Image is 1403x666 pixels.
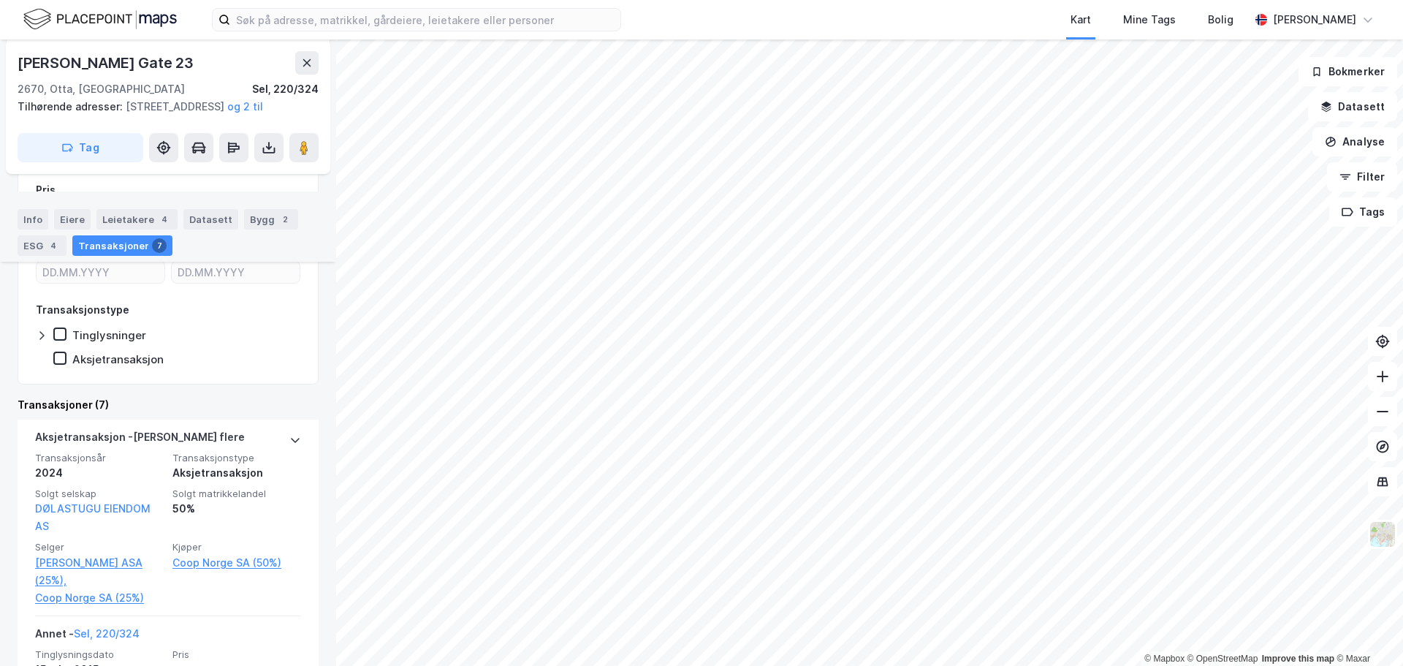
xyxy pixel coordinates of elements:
[172,488,301,500] span: Solgt matrikkelandel
[36,301,129,319] div: Transaksjonstype
[1262,654,1334,664] a: Improve this map
[1330,596,1403,666] iframe: Chat Widget
[18,51,197,75] div: [PERSON_NAME] Gate 23
[244,209,298,230] div: Bygg
[1123,11,1176,29] div: Mine Tags
[1329,197,1397,227] button: Tags
[172,648,301,661] span: Pris
[1312,127,1397,156] button: Analyse
[35,452,164,464] span: Transaksjonsår
[35,589,164,607] a: Coop Norge SA (25%)
[74,627,140,640] a: Sel, 220/324
[252,80,319,98] div: Sel, 220/324
[157,212,172,227] div: 4
[23,7,177,32] img: logo.f888ab2527a4732fd821a326f86c7f29.svg
[18,98,307,116] div: [STREET_ADDRESS]
[1299,57,1397,86] button: Bokmerker
[35,554,164,589] a: [PERSON_NAME] ASA (25%),
[35,488,164,500] span: Solgt selskap
[230,9,620,31] input: Søk på adresse, matrikkel, gårdeiere, leietakere eller personer
[172,554,301,572] a: Coop Norge SA (50%)
[72,352,164,366] div: Aksjetransaksjon
[172,452,301,464] span: Transaksjonstype
[35,428,245,452] div: Aksjetransaksjon - [PERSON_NAME] flere
[172,464,301,482] div: Aksjetransaksjon
[1327,162,1397,192] button: Filter
[1187,654,1258,664] a: OpenStreetMap
[18,100,126,113] span: Tilhørende adresser:
[54,209,91,230] div: Eiere
[278,212,292,227] div: 2
[152,238,167,253] div: 7
[18,209,48,230] div: Info
[72,328,146,342] div: Tinglysninger
[46,238,61,253] div: 4
[35,625,140,648] div: Annet -
[35,464,164,482] div: 2024
[1071,11,1091,29] div: Kart
[18,235,66,256] div: ESG
[37,261,164,283] input: DD.MM.YYYY
[18,80,185,98] div: 2670, Otta, [GEOGRAPHIC_DATA]
[72,235,172,256] div: Transaksjoner
[172,261,300,283] input: DD.MM.YYYY
[18,133,143,162] button: Tag
[96,209,178,230] div: Leietakere
[18,396,319,414] div: Transaksjoner (7)
[183,209,238,230] div: Datasett
[1273,11,1356,29] div: [PERSON_NAME]
[1369,521,1396,548] img: Z
[36,181,56,199] div: Pris
[1208,11,1233,29] div: Bolig
[172,500,301,518] div: 50%
[35,648,164,661] span: Tinglysningsdato
[35,502,151,532] a: DØLASTUGU EIENDOM AS
[172,541,301,553] span: Kjøper
[35,541,164,553] span: Selger
[1308,92,1397,121] button: Datasett
[1144,654,1185,664] a: Mapbox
